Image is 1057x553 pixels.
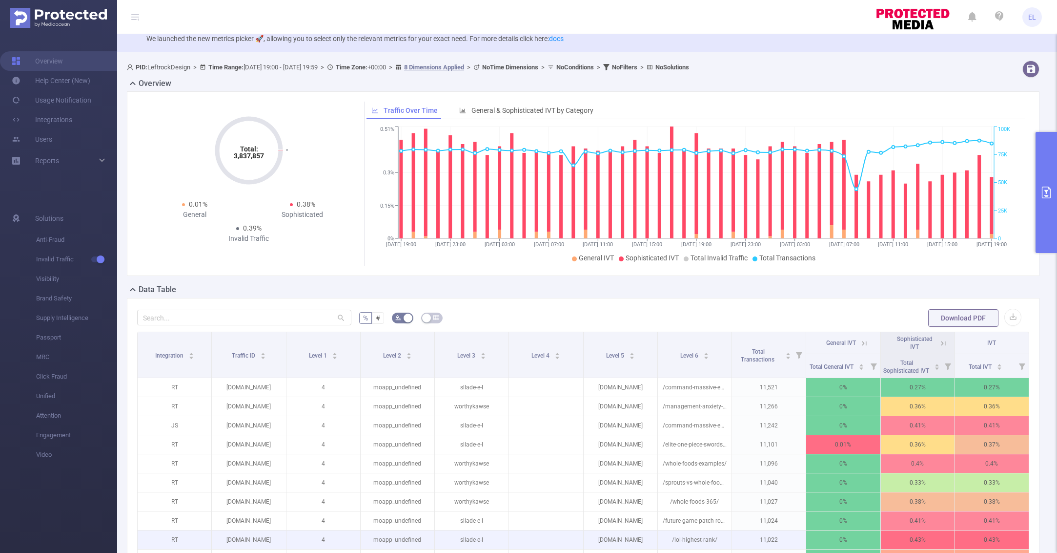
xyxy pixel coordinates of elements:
p: JS [138,416,211,435]
span: > [594,64,603,71]
p: 0% [806,454,880,473]
tspan: 50K [998,180,1007,186]
p: RT [138,397,211,416]
p: 11,096 [732,454,806,473]
tspan: 0.15% [380,203,394,209]
p: [DOMAIN_NAME] [584,435,657,454]
div: Sort [629,351,635,357]
span: Traffic ID [232,352,257,359]
i: icon: table [433,315,439,320]
p: 4 [286,378,360,397]
p: worthykawse [435,397,508,416]
p: RT [138,435,211,454]
i: icon: caret-up [629,351,634,354]
span: Total Invalid Traffic [691,254,748,262]
i: icon: caret-down [703,355,709,358]
span: Supply Intelligence [36,308,117,328]
p: 0.41% [881,511,955,530]
p: [DOMAIN_NAME] [212,511,285,530]
p: 0% [806,473,880,492]
span: IVT [987,340,996,346]
p: moapp_undefined [361,531,434,549]
p: 4 [286,492,360,511]
span: Unified [36,386,117,406]
p: 0% [806,378,880,397]
span: Total Transactions [741,348,776,363]
span: Passport [36,328,117,347]
span: 0.01% [189,200,207,208]
p: [DOMAIN_NAME] [584,492,657,511]
div: Sort [406,351,412,357]
p: 0% [806,492,880,511]
i: icon: bg-colors [395,315,401,320]
p: 4 [286,511,360,530]
p: 11,521 [732,378,806,397]
tspan: Total: [240,145,258,153]
i: icon: caret-down [260,355,265,358]
p: [DOMAIN_NAME] [584,531,657,549]
div: Sophisticated [249,210,357,220]
p: RT [138,492,211,511]
div: Sort [996,362,1002,368]
p: 0.33% [881,473,955,492]
span: LeftrockDesign [DATE] 19:00 - [DATE] 19:59 +00:00 [127,64,689,71]
span: Total Transactions [759,254,815,262]
p: moapp_undefined [361,492,434,511]
div: Sort [785,351,791,357]
p: /whole-foods-365/ [658,492,732,511]
span: Sophisticated IVT [897,336,933,350]
span: We launched the new metrics picker 🚀, allowing you to select only the relevant metrics for your e... [146,35,564,43]
a: Overview [12,51,63,71]
p: 0.36% [955,397,1029,416]
span: 0.39% [243,224,262,232]
div: Sort [703,351,709,357]
tspan: [DATE] 03:00 [485,241,515,248]
p: [DOMAIN_NAME] [584,454,657,473]
img: Protected Media [10,8,107,28]
b: Time Zone: [336,64,367,71]
p: /future-game-patch-roadmap/ [658,511,732,530]
p: 0.41% [955,416,1029,435]
p: /elite-one-piece-swordsmen-command-rare-mighty-conquerors-[PERSON_NAME]/ [658,435,732,454]
p: [DOMAIN_NAME] [212,435,285,454]
p: worthykawse [435,473,508,492]
p: 0.01% [806,435,880,454]
span: General IVT [579,254,614,262]
p: RT [138,473,211,492]
p: sllade-e-l [435,531,508,549]
p: [DOMAIN_NAME] [584,378,657,397]
p: 0.33% [955,473,1029,492]
p: /sprouts-vs-whole-foods/ [658,473,732,492]
tspan: [DATE] 19:00 [976,241,1007,248]
p: [DOMAIN_NAME] [212,531,285,549]
p: 4 [286,416,360,435]
p: 0.43% [955,531,1029,549]
p: 0% [806,416,880,435]
div: Sort [332,351,338,357]
p: 0.36% [881,435,955,454]
a: Users [12,129,52,149]
div: General [141,210,249,220]
tspan: 25K [998,208,1007,214]
button: Download PDF [928,309,998,327]
p: 0% [806,397,880,416]
p: 0% [806,531,880,549]
b: No Conditions [556,64,594,71]
tspan: [DATE] 19:00 [386,241,416,248]
i: Filter menu [1015,354,1029,378]
tspan: [DATE] 07:00 [534,241,564,248]
span: > [190,64,200,71]
p: 11,024 [732,511,806,530]
span: Visibility [36,269,117,289]
p: [DOMAIN_NAME] [212,378,285,397]
span: Invalid Traffic [36,250,117,269]
p: /command-massive-empires-with-ease-top-strategy-titles-for-every-gamer [658,416,732,435]
p: [DOMAIN_NAME] [212,416,285,435]
i: icon: caret-up [555,351,560,354]
b: PID: [136,64,147,71]
p: 0.27% [881,378,955,397]
p: [DOMAIN_NAME] [212,454,285,473]
p: /whole-foods-examples/ [658,454,732,473]
p: 0.38% [881,492,955,511]
span: Level 5 [606,352,626,359]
